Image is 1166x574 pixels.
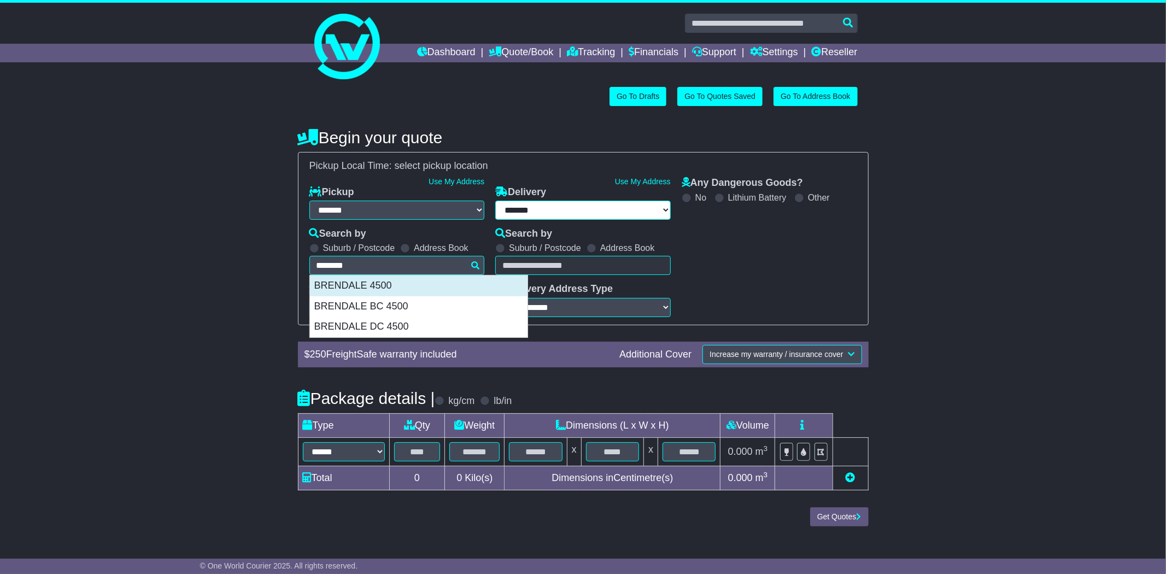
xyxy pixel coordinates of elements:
a: Go To Drafts [610,87,666,106]
label: Address Book [600,243,655,253]
a: Tracking [567,44,615,62]
sup: 3 [764,444,768,453]
span: 250 [310,349,326,360]
a: Dashboard [417,44,476,62]
div: Pickup Local Time: [304,160,863,172]
div: Additional Cover [614,349,697,361]
a: Reseller [811,44,857,62]
td: x [644,437,658,466]
td: Kilo(s) [445,466,505,490]
td: Volume [720,413,775,437]
label: No [695,192,706,203]
div: BRENDALE DC 4500 [310,317,528,337]
td: 0 [389,466,445,490]
button: Get Quotes [810,507,869,526]
label: Address Book [414,243,468,253]
h4: Begin your quote [298,128,869,147]
span: Increase my warranty / insurance cover [710,350,843,359]
div: BRENDALE BC 4500 [310,296,528,317]
label: Delivery [495,186,546,198]
label: Search by [309,228,366,240]
a: Settings [750,44,798,62]
label: Delivery Address Type [495,283,613,295]
label: Any Dangerous Goods? [682,177,803,189]
label: lb/in [494,395,512,407]
a: Go To Quotes Saved [677,87,763,106]
td: Qty [389,413,445,437]
sup: 3 [764,471,768,479]
label: kg/cm [448,395,474,407]
a: Add new item [846,472,856,483]
div: $ FreightSafe warranty included [299,349,614,361]
a: Support [692,44,736,62]
a: Quote/Book [489,44,553,62]
span: m [755,472,768,483]
span: 0.000 [728,472,753,483]
a: Use My Address [429,177,484,186]
label: Pickup [309,186,354,198]
span: © One World Courier 2025. All rights reserved. [200,561,358,570]
label: Lithium Battery [728,192,787,203]
label: Search by [495,228,552,240]
label: Suburb / Postcode [323,243,395,253]
h4: Package details | [298,389,435,407]
td: Dimensions (L x W x H) [505,413,720,437]
a: Go To Address Book [774,87,857,106]
td: Total [298,466,389,490]
div: BRENDALE 4500 [310,276,528,296]
span: m [755,446,768,457]
a: Financials [629,44,678,62]
td: Dimensions in Centimetre(s) [505,466,720,490]
td: Weight [445,413,505,437]
td: Type [298,413,389,437]
td: x [567,437,581,466]
label: Other [808,192,830,203]
span: 0 [456,472,462,483]
button: Increase my warranty / insurance cover [702,345,862,364]
span: 0.000 [728,446,753,457]
a: Use My Address [615,177,671,186]
span: select pickup location [395,160,488,171]
label: Suburb / Postcode [509,243,581,253]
